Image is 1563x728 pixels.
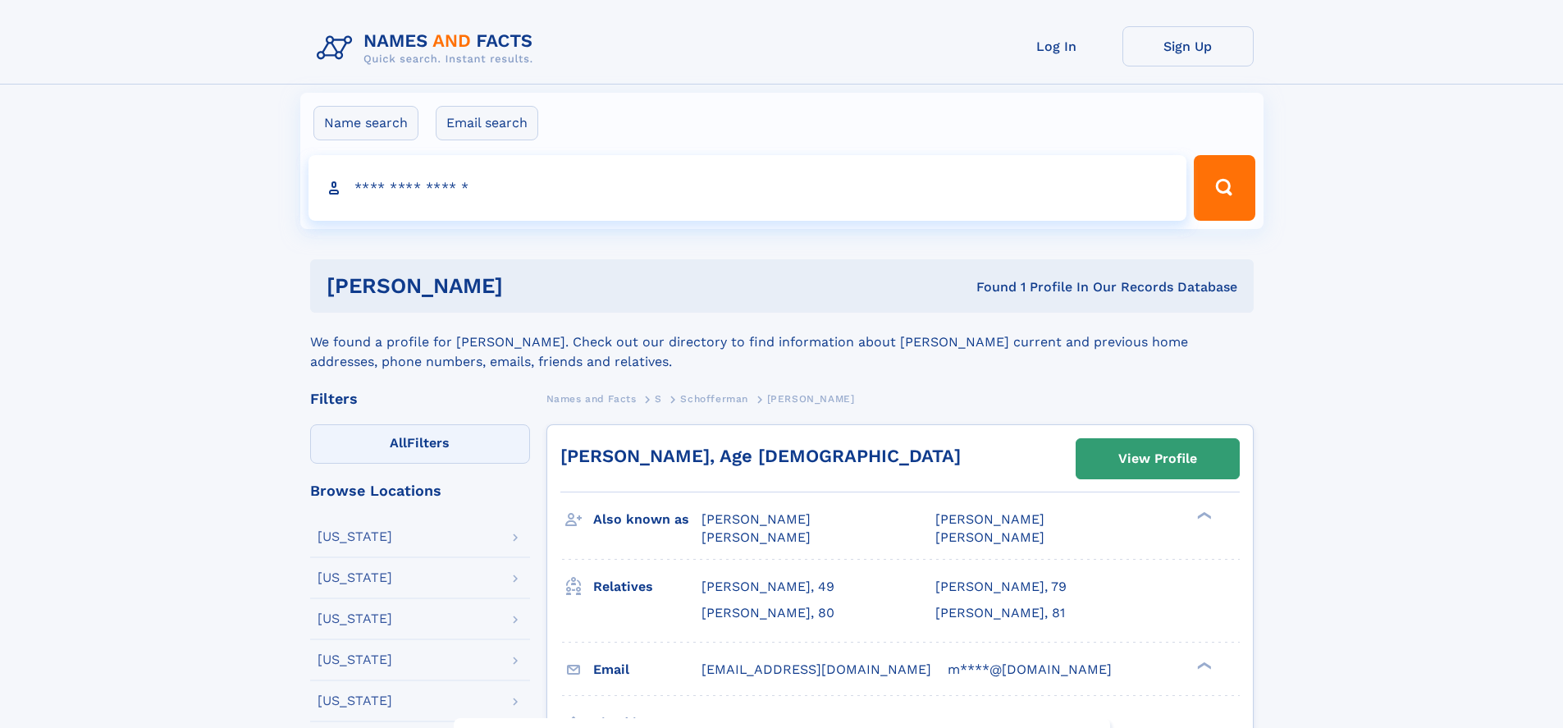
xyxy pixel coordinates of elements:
[739,278,1237,296] div: Found 1 Profile In Our Records Database
[1193,511,1213,521] div: ❯
[680,388,748,409] a: Schofferman
[1118,440,1197,478] div: View Profile
[436,106,538,140] label: Email search
[318,694,392,707] div: [US_STATE]
[318,653,392,666] div: [US_STATE]
[310,26,546,71] img: Logo Names and Facts
[1122,26,1254,66] a: Sign Up
[702,511,811,527] span: [PERSON_NAME]
[1193,660,1213,671] div: ❯
[310,483,530,498] div: Browse Locations
[318,612,392,625] div: [US_STATE]
[935,511,1044,527] span: [PERSON_NAME]
[560,446,961,466] a: [PERSON_NAME], Age [DEMOGRAPHIC_DATA]
[702,578,834,596] a: [PERSON_NAME], 49
[593,656,702,684] h3: Email
[655,388,662,409] a: S
[935,604,1065,622] a: [PERSON_NAME], 81
[680,393,748,405] span: Schofferman
[390,435,407,451] span: All
[991,26,1122,66] a: Log In
[313,106,418,140] label: Name search
[327,276,740,296] h1: [PERSON_NAME]
[318,571,392,584] div: [US_STATE]
[593,573,702,601] h3: Relatives
[702,662,931,677] span: [EMAIL_ADDRESS][DOMAIN_NAME]
[1194,155,1255,221] button: Search Button
[308,155,1187,221] input: search input
[310,424,530,464] label: Filters
[702,604,834,622] a: [PERSON_NAME], 80
[1076,439,1239,478] a: View Profile
[655,393,662,405] span: S
[593,506,702,533] h3: Also known as
[935,578,1067,596] a: [PERSON_NAME], 79
[702,529,811,545] span: [PERSON_NAME]
[935,529,1044,545] span: [PERSON_NAME]
[318,530,392,543] div: [US_STATE]
[546,388,637,409] a: Names and Facts
[767,393,855,405] span: [PERSON_NAME]
[310,391,530,406] div: Filters
[310,313,1254,372] div: We found a profile for [PERSON_NAME]. Check out our directory to find information about [PERSON_N...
